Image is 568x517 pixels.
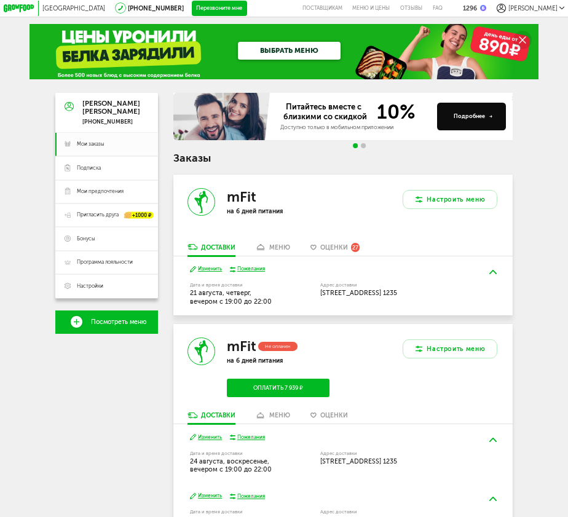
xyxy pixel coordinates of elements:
label: Адрес доставки [320,283,467,287]
label: Адрес доставки [320,451,467,456]
div: Пожелания [237,493,265,500]
span: Пригласить друга [77,211,119,219]
div: 27 [351,243,360,251]
span: [STREET_ADDRESS] 1235 [320,457,397,465]
button: Подробнее [437,103,507,130]
p: на 6 дней питания [227,357,329,365]
span: Мои заказы [77,141,105,148]
a: Оценки 27 [306,243,363,256]
span: [PERSON_NAME] [508,4,558,12]
button: Пожелания [230,493,265,500]
label: Адрес доставки [320,510,467,514]
img: bonus_b.cdccf46.png [480,5,486,11]
div: меню [269,243,290,251]
img: family-banner.579af9d.jpg [173,93,272,140]
div: Доставки [201,243,235,251]
button: Пожелания [230,266,265,273]
button: Перезвоните мне [192,1,247,17]
a: Оценки [306,411,352,424]
div: Не оплачен [258,342,298,351]
a: Посмотреть меню [55,310,158,334]
div: [PHONE_NUMBER] [82,119,140,126]
button: Настроить меню [403,190,497,209]
a: Мои предпочтения [55,180,158,203]
span: [GEOGRAPHIC_DATA] [42,4,105,12]
span: Оценки [320,243,348,251]
span: Мои предпочтения [77,188,124,195]
h3: mFit [227,337,256,355]
a: меню [251,411,294,424]
div: Пожелания [237,266,265,273]
label: Дата и время доставки [190,283,280,287]
div: Подробнее [454,112,492,120]
img: arrow-up-green.5eb5f82.svg [489,438,497,442]
div: +1000 ₽ [125,212,154,219]
span: Подписка [77,165,101,172]
span: Go to slide 2 [361,143,366,148]
img: arrow-up-green.5eb5f82.svg [489,270,497,274]
label: Дата и время доставки [190,451,280,456]
a: меню [251,243,294,256]
div: Пожелания [237,434,265,441]
h3: mFit [227,188,256,205]
button: Настроить меню [403,339,497,358]
img: arrow-up-green.5eb5f82.svg [489,497,497,501]
span: Посмотреть меню [91,318,146,326]
button: Изменить [190,266,222,273]
a: [PHONE_NUMBER] [128,4,184,12]
span: 24 августа, воскресенье, вечером c 19:00 до 22:00 [190,457,272,474]
a: Бонусы [55,227,158,250]
a: Пригласить друга +1000 ₽ [55,203,158,227]
a: Мои заказы [55,133,158,156]
span: Бонусы [77,235,95,243]
button: Изменить [190,434,222,441]
button: Изменить [190,492,222,500]
a: Подписка [55,156,158,180]
span: Программа лояльности [77,259,133,266]
span: Оценки [320,411,348,419]
h1: Заказы [173,153,513,164]
span: 21 августа, четверг, вечером c 19:00 до 22:00 [190,289,272,306]
span: Питайтесь вместе с близкими со скидкой [280,102,371,122]
a: ВЫБРАТЬ МЕНЮ [238,42,341,60]
p: на 6 дней питания [227,207,329,215]
div: 1296 [463,4,477,12]
a: Доставки [183,243,239,256]
div: Доставки [201,411,235,419]
div: Доступно только в мобильном приложении [280,124,431,132]
span: 10% [370,102,415,122]
a: Программа лояльности [55,251,158,274]
button: Пожелания [230,434,265,441]
span: Настройки [77,283,103,290]
a: Доставки [183,411,239,424]
button: Оплатить 7 939 ₽ [227,379,329,397]
div: меню [269,411,290,419]
a: Настройки [55,274,158,298]
span: Go to slide 1 [353,143,358,148]
label: Дата и время доставки [190,510,280,514]
div: [PERSON_NAME] [PERSON_NAME] [82,100,140,116]
span: [STREET_ADDRESS] 1235 [320,289,397,297]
